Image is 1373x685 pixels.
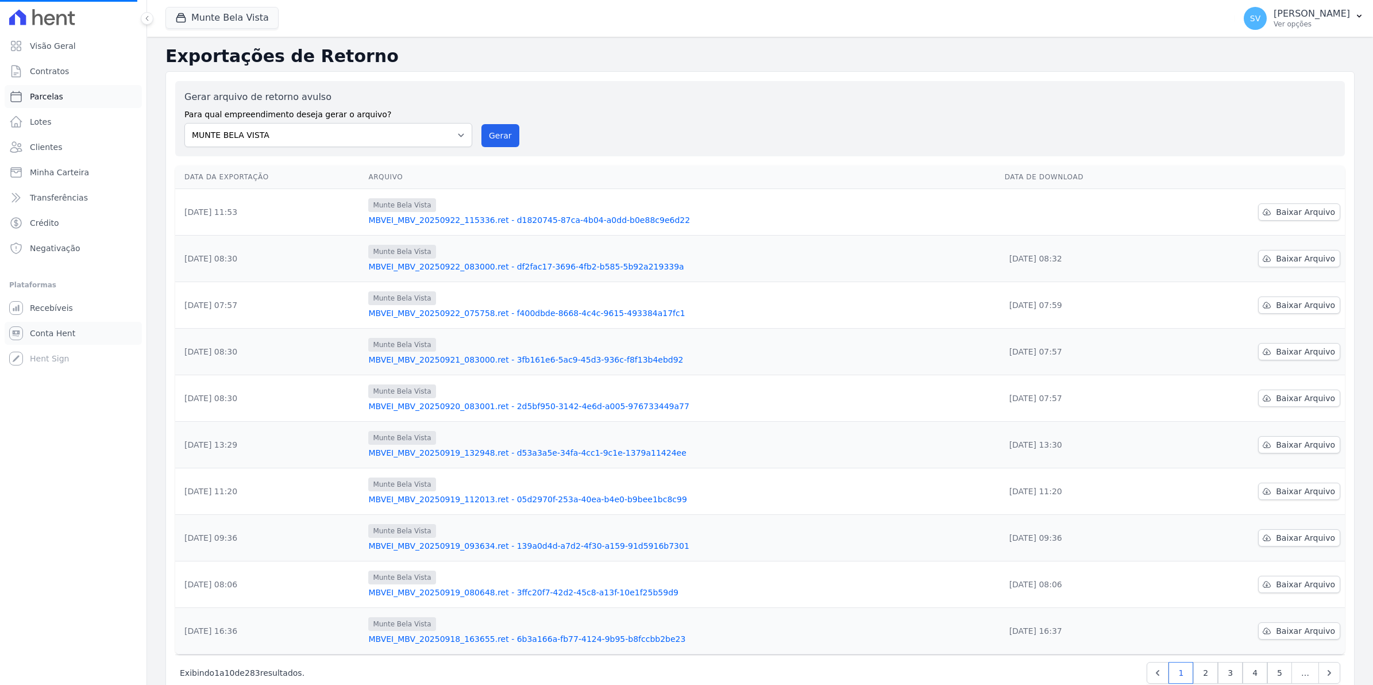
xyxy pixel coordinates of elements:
p: Exibindo a de resultados. [180,667,304,679]
button: SV [PERSON_NAME] Ver opções [1235,2,1373,34]
td: [DATE] 07:57 [1000,375,1170,422]
span: Munte Bela Vista [368,291,435,305]
a: MBVEI_MBV_20250919_132948.ret - d53a3a5e-34fa-4cc1-9c1e-1379a11424ee [368,447,995,459]
td: [DATE] 11:20 [175,468,364,515]
span: Munte Bela Vista [368,198,435,212]
span: Munte Bela Vista [368,524,435,538]
span: Visão Geral [30,40,76,52]
a: 1 [1168,662,1193,684]
a: MBVEI_MBV_20250919_093634.ret - 139a0d4d-a7d2-4f30-a159-91d5916b7301 [368,540,995,552]
a: MBVEI_MBV_20250922_115336.ret - d1820745-87ca-4b04-a0dd-b0e88c9e6d22 [368,214,995,226]
span: Munte Bela Vista [368,245,435,259]
span: Contratos [30,66,69,77]
span: Munte Bela Vista [368,338,435,352]
span: Baixar Arquivo [1276,299,1335,311]
span: Parcelas [30,91,63,102]
a: Lotes [5,110,142,133]
p: Ver opções [1274,20,1350,29]
td: [DATE] 07:57 [1000,329,1170,375]
a: Baixar Arquivo [1258,297,1340,314]
a: MBVEI_MBV_20250921_083000.ret - 3fb161e6-5ac9-45d3-936c-f8f13b4ebd92 [368,354,995,365]
span: Lotes [30,116,52,128]
label: Gerar arquivo de retorno avulso [184,90,472,104]
a: Next [1318,662,1340,684]
a: MBVEI_MBV_20250922_075758.ret - f400dbde-8668-4c4c-9615-493384a17fc1 [368,307,995,319]
a: Baixar Arquivo [1258,436,1340,453]
span: Transferências [30,192,88,203]
a: Parcelas [5,85,142,108]
td: [DATE] 07:59 [1000,282,1170,329]
span: Baixar Arquivo [1276,625,1335,637]
td: [DATE] 13:30 [1000,422,1170,468]
a: Baixar Arquivo [1258,483,1340,500]
a: Transferências [5,186,142,209]
span: Munte Bela Vista [368,431,435,445]
a: Conta Hent [5,322,142,345]
td: [DATE] 08:06 [175,561,364,608]
td: [DATE] 08:30 [175,375,364,422]
a: Negativação [5,237,142,260]
a: MBVEI_MBV_20250920_083001.ret - 2d5bf950-3142-4e6d-a005-976733449a77 [368,401,995,412]
span: Baixar Arquivo [1276,486,1335,497]
th: Data de Download [1000,166,1170,189]
span: Baixar Arquivo [1276,532,1335,544]
span: Clientes [30,141,62,153]
a: 4 [1243,662,1267,684]
div: Plataformas [9,278,137,292]
a: MBVEI_MBV_20250922_083000.ret - df2fac17-3696-4fb2-b585-5b92a219339a [368,261,995,272]
span: Munte Bela Vista [368,617,435,631]
a: MBVEI_MBV_20250919_080648.ret - 3ffc20f7-42d2-45c8-a13f-10e1f25b59d9 [368,587,995,598]
th: Arquivo [364,166,1000,189]
td: [DATE] 11:20 [1000,468,1170,515]
span: Baixar Arquivo [1276,392,1335,404]
span: Munte Bela Vista [368,571,435,584]
td: [DATE] 11:53 [175,189,364,236]
a: Contratos [5,60,142,83]
span: Recebíveis [30,302,73,314]
a: Clientes [5,136,142,159]
td: [DATE] 09:36 [1000,515,1170,561]
span: Baixar Arquivo [1276,439,1335,451]
a: Crédito [5,211,142,234]
span: Baixar Arquivo [1276,253,1335,264]
a: Visão Geral [5,34,142,57]
button: Gerar [481,124,519,147]
span: Minha Carteira [30,167,89,178]
button: Munte Bela Vista [165,7,279,29]
td: [DATE] 08:30 [175,329,364,375]
a: Baixar Arquivo [1258,529,1340,547]
span: Munte Bela Vista [368,478,435,491]
a: MBVEI_MBV_20250919_112013.ret - 05d2970f-253a-40ea-b4e0-b9bee1bc8c99 [368,494,995,505]
span: SV [1250,14,1260,22]
p: [PERSON_NAME] [1274,8,1350,20]
a: 5 [1267,662,1292,684]
a: MBVEI_MBV_20250918_163655.ret - 6b3a166a-fb77-4124-9b95-b8fccbb2be23 [368,633,995,645]
td: [DATE] 08:32 [1000,236,1170,282]
span: Baixar Arquivo [1276,346,1335,357]
span: … [1291,662,1319,684]
td: [DATE] 13:29 [175,422,364,468]
a: Baixar Arquivo [1258,576,1340,593]
a: Minha Carteira [5,161,142,184]
a: Baixar Arquivo [1258,203,1340,221]
span: Conta Hent [30,328,75,339]
span: Crédito [30,217,59,229]
label: Para qual empreendimento deseja gerar o arquivo? [184,104,472,121]
a: 3 [1218,662,1243,684]
td: [DATE] 07:57 [175,282,364,329]
span: 10 [225,668,235,678]
td: [DATE] 16:37 [1000,608,1170,655]
span: Munte Bela Vista [368,384,435,398]
span: Negativação [30,243,80,254]
a: Baixar Arquivo [1258,250,1340,267]
span: Baixar Arquivo [1276,206,1335,218]
a: Previous [1147,662,1168,684]
span: 1 [214,668,219,678]
th: Data da Exportação [175,166,364,189]
a: Baixar Arquivo [1258,390,1340,407]
td: [DATE] 09:36 [175,515,364,561]
a: Baixar Arquivo [1258,343,1340,360]
td: [DATE] 16:36 [175,608,364,655]
span: 283 [245,668,260,678]
td: [DATE] 08:06 [1000,561,1170,608]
